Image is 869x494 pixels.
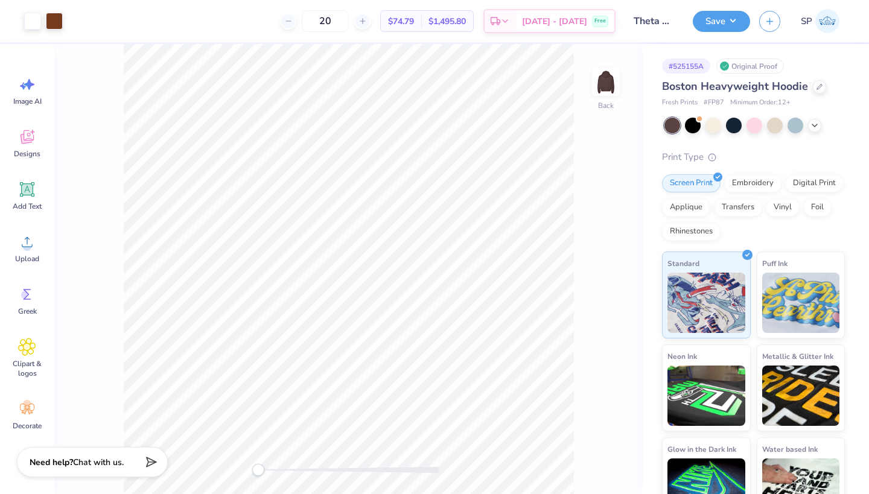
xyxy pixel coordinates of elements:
div: Embroidery [724,174,781,192]
span: Fresh Prints [662,98,698,108]
a: SP [795,9,845,33]
span: Puff Ink [762,257,788,270]
img: Neon Ink [667,366,745,426]
span: Designs [14,149,40,159]
span: Add Text [13,201,42,211]
input: – – [302,10,349,32]
strong: Need help? [30,457,73,468]
span: Free [594,17,606,25]
div: Original Proof [716,59,784,74]
img: Metallic & Glitter Ink [762,366,840,426]
div: # 525155A [662,59,710,74]
span: Clipart & logos [7,359,47,378]
span: Upload [15,254,39,264]
button: Save [693,11,750,32]
img: Puff Ink [762,273,840,333]
div: Print Type [662,150,845,164]
span: # FP87 [704,98,724,108]
span: SP [801,14,812,28]
input: Untitled Design [625,9,684,33]
span: Metallic & Glitter Ink [762,350,833,363]
span: Standard [667,257,699,270]
span: $74.79 [388,15,414,28]
div: Vinyl [766,198,800,217]
img: Stephen Peralta [815,9,839,33]
img: Back [594,70,618,94]
span: Boston Heavyweight Hoodie [662,79,808,93]
span: Greek [18,306,37,316]
div: Foil [803,198,832,217]
span: [DATE] - [DATE] [522,15,587,28]
div: Transfers [714,198,762,217]
span: Water based Ink [762,443,818,455]
div: Accessibility label [252,464,264,476]
span: Minimum Order: 12 + [730,98,791,108]
span: $1,495.80 [428,15,466,28]
div: Back [598,100,614,111]
span: Glow in the Dark Ink [667,443,736,455]
span: Neon Ink [667,350,697,363]
div: Applique [662,198,710,217]
span: Decorate [13,421,42,431]
div: Digital Print [785,174,844,192]
img: Standard [667,273,745,333]
span: Image AI [13,97,42,106]
span: Chat with us. [73,457,124,468]
div: Screen Print [662,174,721,192]
div: Rhinestones [662,223,721,241]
